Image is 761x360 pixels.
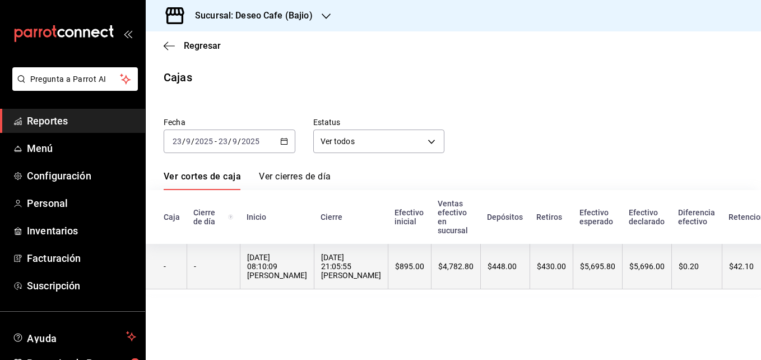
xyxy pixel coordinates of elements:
[537,262,566,271] div: $430.00
[395,262,424,271] div: $895.00
[232,137,238,146] input: --
[164,171,241,190] a: Ver cortes de caja
[579,208,615,226] div: Efectivo esperado
[218,137,228,146] input: --
[164,262,180,271] div: -
[321,253,381,280] div: [DATE] 21:05:55 [PERSON_NAME]
[487,213,523,221] div: Depósitos
[27,141,136,156] span: Menú
[438,199,474,235] div: Ventas efectivo en sucursal
[580,262,615,271] div: $5,695.80
[27,278,136,293] span: Suscripción
[164,118,295,126] label: Fecha
[12,67,138,91] button: Pregunta a Parrot AI
[678,208,715,226] div: Diferencia efectivo
[215,137,217,146] span: -
[185,137,191,146] input: --
[27,251,136,266] span: Facturación
[259,171,331,190] a: Ver cierres de día
[164,69,192,86] div: Cajas
[8,81,138,93] a: Pregunta a Parrot AI
[438,262,474,271] div: $4,782.80
[194,137,214,146] input: ----
[27,223,136,238] span: Inventarios
[247,253,307,280] div: [DATE] 08:10:09 [PERSON_NAME]
[193,208,233,226] div: Cierre de día
[247,213,307,221] div: Inicio
[679,262,715,271] div: $0.20
[395,208,424,226] div: Efectivo inicial
[191,137,194,146] span: /
[313,130,445,153] div: Ver todos
[164,213,180,221] div: Caja
[123,29,132,38] button: open_drawer_menu
[184,40,221,51] span: Regresar
[629,208,665,226] div: Efectivo declarado
[186,9,313,22] h3: Sucursal: Deseo Cafe (Bajio)
[172,137,182,146] input: --
[194,262,233,271] div: -
[30,73,120,85] span: Pregunta a Parrot AI
[27,196,136,211] span: Personal
[228,213,233,221] svg: El número de cierre de día es consecutivo y consolida todos los cortes de caja previos en un únic...
[238,137,241,146] span: /
[241,137,260,146] input: ----
[321,213,381,221] div: Cierre
[629,262,665,271] div: $5,696.00
[164,171,331,190] div: navigation tabs
[27,113,136,128] span: Reportes
[228,137,231,146] span: /
[536,213,566,221] div: Retiros
[313,118,445,126] label: Estatus
[27,168,136,183] span: Configuración
[488,262,523,271] div: $448.00
[182,137,185,146] span: /
[27,330,122,343] span: Ayuda
[164,40,221,51] button: Regresar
